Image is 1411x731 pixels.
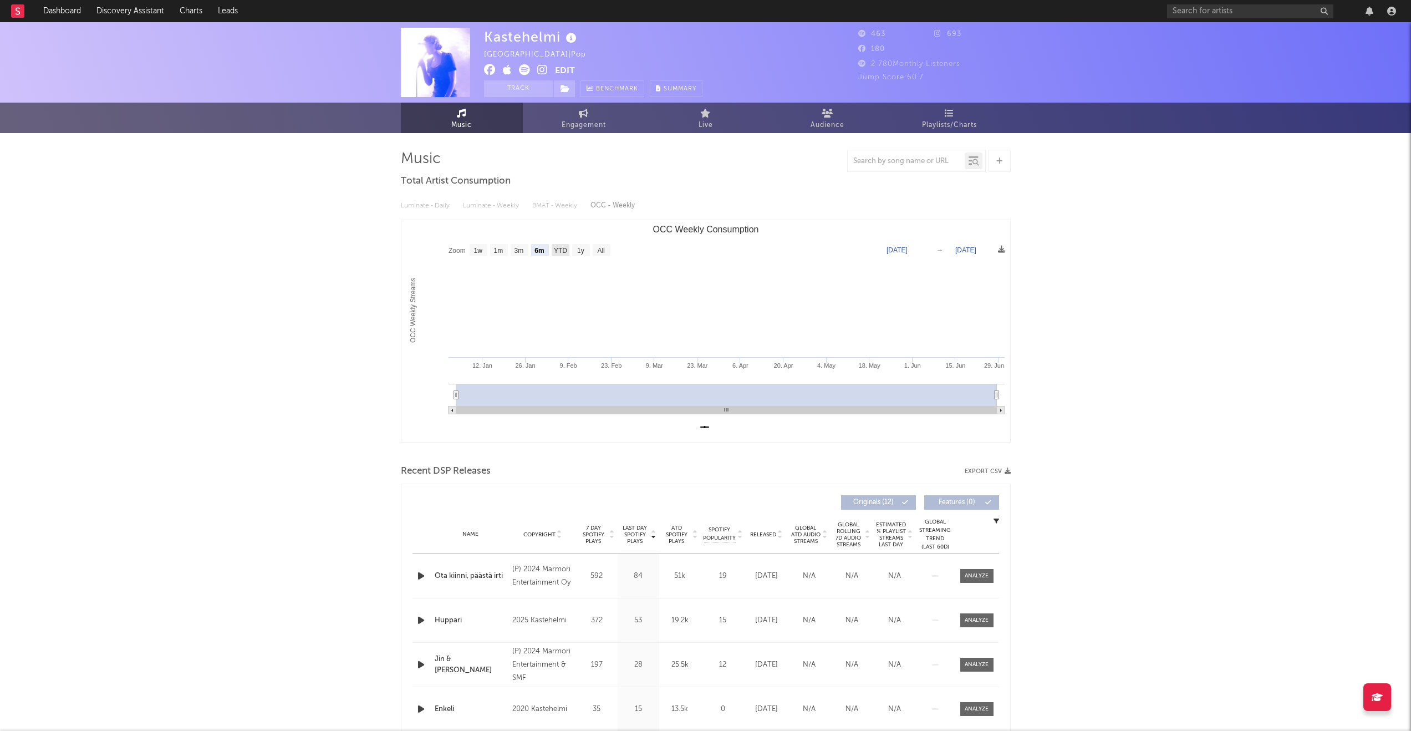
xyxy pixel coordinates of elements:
[833,659,870,671] div: N/A
[562,119,606,132] span: Engagement
[922,119,977,132] span: Playlists/Charts
[579,704,615,715] div: 35
[514,247,523,255] text: 3m
[876,615,913,626] div: N/A
[435,654,507,676] a: Jin & [PERSON_NAME]
[767,103,889,133] a: Audience
[523,531,556,538] span: Copyright
[748,571,785,582] div: [DATE]
[817,362,836,369] text: 4. May
[534,247,544,255] text: 6m
[704,659,742,671] div: 12
[748,615,785,626] div: [DATE]
[965,468,1011,475] button: Export CSV
[451,119,472,132] span: Music
[449,247,466,255] text: Zoom
[580,80,644,97] a: Benchmark
[931,499,982,506] span: Features ( 0 )
[748,659,785,671] div: [DATE]
[645,362,663,369] text: 9. Mar
[833,571,870,582] div: N/A
[435,615,507,626] a: Huppari
[512,645,573,685] div: (P) 2024 Marmori Entertainment & SMF
[473,247,482,255] text: 1w
[876,521,906,548] span: Estimated % Playlist Streams Last Day
[579,615,615,626] div: 372
[596,83,638,96] span: Benchmark
[858,362,880,369] text: 18. May
[484,80,553,97] button: Track
[841,495,916,510] button: Originals(12)
[748,704,785,715] div: [DATE]
[704,615,742,626] div: 15
[645,103,767,133] a: Live
[887,246,908,254] text: [DATE]
[401,103,523,133] a: Music
[662,525,691,545] span: ATD Spotify Plays
[984,362,1004,369] text: 29. Jun
[662,704,698,715] div: 13.5k
[662,659,698,671] div: 25.5k
[435,571,507,582] a: Ota kiinni, päästä irti
[876,571,913,582] div: N/A
[662,615,698,626] div: 19.2k
[704,704,742,715] div: 0
[791,571,828,582] div: N/A
[662,571,698,582] div: 51k
[515,362,535,369] text: 26. Jan
[401,465,491,478] span: Recent DSP Releases
[773,362,793,369] text: 20. Apr
[889,103,1011,133] a: Playlists/Charts
[579,525,608,545] span: 7 Day Spotify Plays
[435,530,507,539] div: Name
[811,119,844,132] span: Audience
[876,704,913,715] div: N/A
[833,704,870,715] div: N/A
[936,246,943,254] text: →
[620,704,656,715] div: 15
[401,175,511,188] span: Total Artist Consumption
[687,362,708,369] text: 23. Mar
[791,615,828,626] div: N/A
[472,362,492,369] text: 12. Jan
[955,246,976,254] text: [DATE]
[858,74,924,81] span: Jump Score: 60.7
[848,499,899,506] span: Originals ( 12 )
[559,362,577,369] text: 9. Feb
[833,521,864,548] span: Global Rolling 7D Audio Streams
[620,571,656,582] div: 84
[919,518,952,551] div: Global Streaming Trend (Last 60D)
[858,31,885,38] span: 463
[579,571,615,582] div: 592
[620,659,656,671] div: 28
[401,220,1010,442] svg: OCC Weekly Consumption
[791,525,821,545] span: Global ATD Audio Streams
[601,362,622,369] text: 23. Feb
[597,247,604,255] text: All
[650,80,702,97] button: Summary
[555,64,575,78] button: Edit
[620,615,656,626] div: 53
[653,225,758,234] text: OCC Weekly Consumption
[484,48,599,62] div: [GEOGRAPHIC_DATA] | Pop
[512,563,573,590] div: (P) 2024 Marmori Entertainment Oy
[435,704,507,715] a: Enkeli
[484,28,579,46] div: Kastehelmi
[750,531,776,538] span: Released
[924,495,999,510] button: Features(0)
[579,659,615,671] div: 197
[876,659,913,671] div: N/A
[512,614,573,627] div: 2025 Kastehelmi
[904,362,920,369] text: 1. Jun
[1167,4,1333,18] input: Search for artists
[553,247,567,255] text: YTD
[848,157,965,166] input: Search by song name or URL
[791,704,828,715] div: N/A
[493,247,503,255] text: 1m
[934,31,961,38] span: 693
[791,659,828,671] div: N/A
[703,526,736,542] span: Spotify Popularity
